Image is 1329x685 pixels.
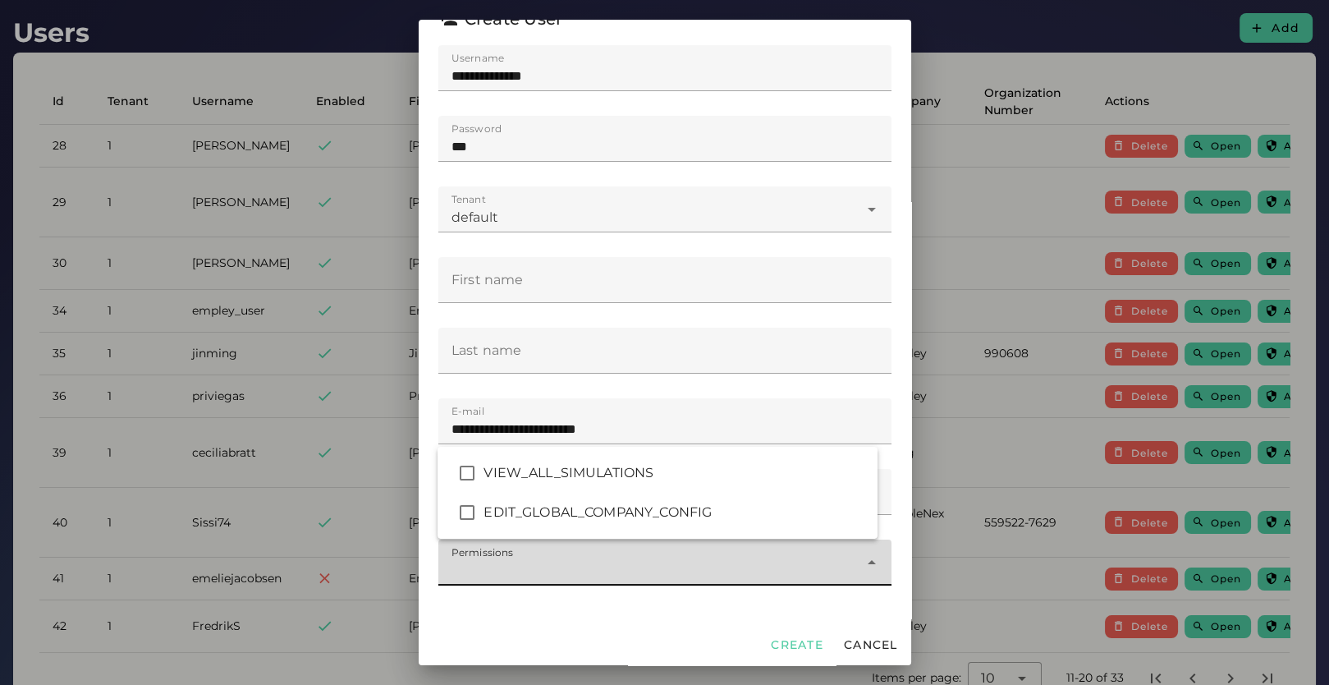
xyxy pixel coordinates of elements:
span: default [451,208,499,228]
div: Permissions-list [438,447,877,539]
div: EDIT_GLOBAL_COMPANY_CONFIG [483,503,864,522]
span: Create [770,637,823,652]
button: Cancel [836,630,905,660]
span: Cancel [843,637,898,652]
div: VIEW_ALL_SIMULATIONS [483,463,864,483]
button: Create [763,630,830,660]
